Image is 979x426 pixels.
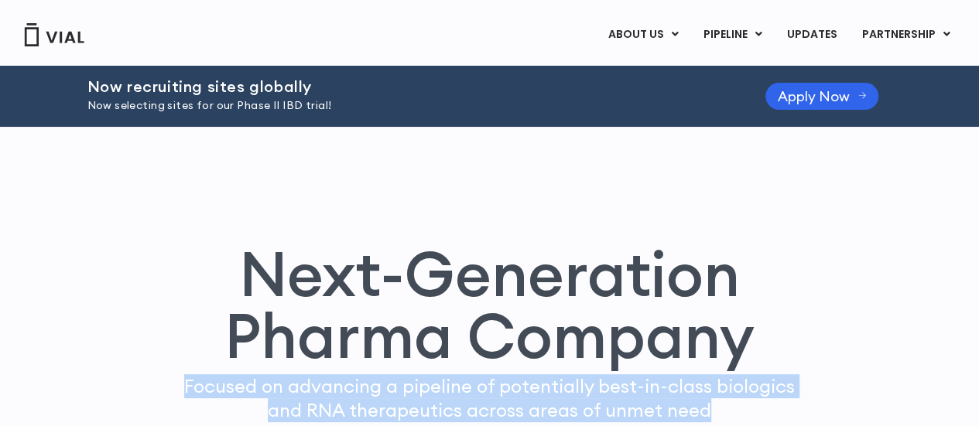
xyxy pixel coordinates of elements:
h2: Now recruiting sites globally [87,78,727,95]
a: PIPELINEMenu Toggle [691,22,774,48]
a: ABOUT USMenu Toggle [596,22,690,48]
a: Apply Now [765,83,879,110]
h1: Next-Generation Pharma Company [155,243,825,366]
p: Focused on advancing a pipeline of potentially best-in-class biologics and RNA therapeutics acros... [178,374,802,422]
a: PARTNERSHIPMenu Toggle [850,22,963,48]
span: Apply Now [778,90,850,102]
p: Now selecting sites for our Phase II IBD trial! [87,97,727,114]
a: UPDATES [775,22,849,48]
img: Vial Logo [23,23,85,46]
